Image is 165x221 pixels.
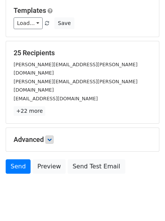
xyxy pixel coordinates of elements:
[14,96,98,101] small: [EMAIL_ADDRESS][DOMAIN_NAME]
[14,17,43,29] a: Load...
[14,135,151,144] h5: Advanced
[14,49,151,57] h5: 25 Recipients
[54,17,74,29] button: Save
[68,159,125,174] a: Send Test Email
[127,185,165,221] iframe: Chat Widget
[6,159,31,174] a: Send
[14,62,137,76] small: [PERSON_NAME][EMAIL_ADDRESS][PERSON_NAME][DOMAIN_NAME]
[14,79,137,93] small: [PERSON_NAME][EMAIL_ADDRESS][PERSON_NAME][DOMAIN_NAME]
[14,106,45,116] a: +22 more
[14,6,46,14] a: Templates
[32,159,66,174] a: Preview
